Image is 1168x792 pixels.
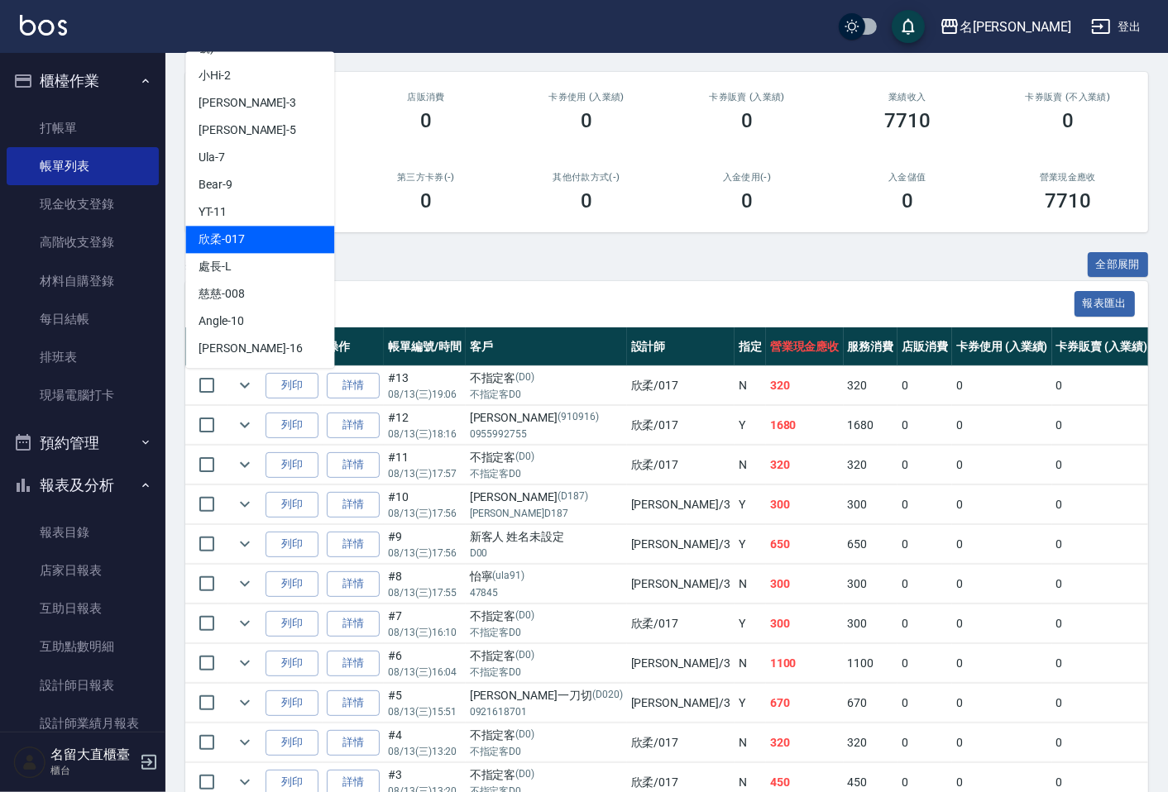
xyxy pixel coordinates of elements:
button: 列印 [266,532,318,557]
td: 1100 [844,644,898,683]
h3: 7710 [1045,189,1091,212]
h3: 0 [902,189,913,212]
h3: 0 [420,109,432,132]
button: expand row [232,492,257,517]
td: 1680 [844,406,898,445]
td: 0 [898,565,952,604]
div: 怡寧 [470,568,623,585]
a: 排班表 [7,338,159,376]
h2: 卡券使用 (入業績) [526,92,647,103]
td: 0 [952,565,1052,604]
a: 現金收支登錄 [7,185,159,223]
td: 300 [844,485,898,524]
h3: 0 [581,109,592,132]
td: 0 [952,604,1052,643]
a: 詳情 [327,611,380,637]
h2: 卡券販賣 (入業績) [687,92,807,103]
a: 詳情 [327,730,380,756]
h2: 入金使用(-) [687,172,807,183]
h2: 店販消費 [366,92,486,103]
td: N [735,366,766,405]
button: 列印 [266,690,318,716]
td: 300 [766,485,844,524]
td: 300 [844,604,898,643]
td: 320 [766,366,844,405]
button: expand row [232,651,257,675]
h2: 入金儲值 [847,172,968,183]
td: 0 [1052,565,1152,604]
p: 不指定客D0 [470,665,623,680]
p: (D0) [515,647,534,665]
td: 欣柔 /017 [627,406,735,445]
td: 1100 [766,644,844,683]
td: 0 [898,723,952,762]
span: Ula -7 [199,149,225,166]
span: 小Hi -2 [199,67,231,84]
h2: 其他付款方式(-) [526,172,647,183]
a: 報表匯出 [1075,295,1136,311]
td: N [735,644,766,683]
td: 0 [1052,406,1152,445]
span: Bear -9 [199,176,232,193]
p: 08/13 (三) 17:55 [388,585,462,600]
a: 材料自購登錄 [7,262,159,300]
p: 08/13 (三) 19:06 [388,387,462,402]
button: 名[PERSON_NAME] [933,10,1078,44]
span: 訂單列表 [205,296,1075,313]
div: 新客人 姓名未設定 [470,528,623,546]
a: 詳情 [327,413,380,438]
p: 08/13 (三) 17:56 [388,546,462,561]
button: 全部展開 [1088,252,1149,278]
p: 08/13 (三) 16:04 [388,665,462,680]
button: expand row [232,413,257,437]
img: Person [13,746,46,779]
button: 列印 [266,452,318,478]
button: 列印 [266,413,318,438]
span: [PERSON_NAME] -3 [199,94,296,112]
td: 0 [898,366,952,405]
a: 互助日報表 [7,589,159,627]
td: 0 [952,525,1052,564]
td: 320 [844,446,898,484]
button: 預約管理 [7,422,159,465]
td: 0 [952,366,1052,405]
td: 0 [1052,366,1152,405]
td: 300 [844,565,898,604]
td: 300 [766,565,844,604]
td: 0 [1052,446,1152,484]
button: 列印 [266,571,318,597]
th: 設計師 [627,327,735,366]
td: 320 [844,366,898,405]
td: Y [735,684,766,723]
div: [PERSON_NAME] [470,489,623,506]
p: (D020) [592,687,623,704]
button: expand row [232,452,257,477]
button: 報表及分析 [7,464,159,507]
span: 涵宣 -17 [199,367,238,384]
td: 0 [898,684,952,723]
td: N [735,446,766,484]
td: [PERSON_NAME] /3 [627,565,735,604]
th: 操作 [323,327,384,366]
td: 300 [766,604,844,643]
th: 指定 [735,327,766,366]
img: Logo [20,15,67,36]
td: 320 [766,723,844,762]
td: Y [735,406,766,445]
div: 名[PERSON_NAME] [960,17,1071,37]
td: Y [735,525,766,564]
p: (D187) [558,489,588,506]
button: 列印 [266,492,318,518]
h2: 卡券販賣 (不入業績) [1008,92,1128,103]
p: 08/13 (三) 17:56 [388,506,462,521]
p: 不指定客D0 [470,744,623,759]
td: 0 [1052,525,1152,564]
td: #11 [384,446,466,484]
td: [PERSON_NAME] /3 [627,485,735,524]
a: 店家日報表 [7,551,159,589]
td: 320 [844,723,898,762]
th: 服務消費 [844,327,898,366]
p: [PERSON_NAME]D187 [470,506,623,521]
span: [PERSON_NAME] -5 [199,122,296,139]
h3: 0 [581,189,592,212]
